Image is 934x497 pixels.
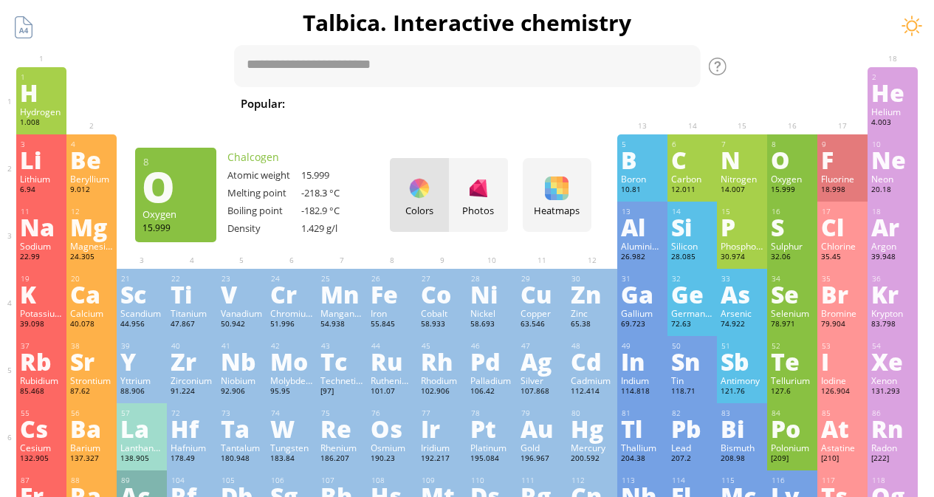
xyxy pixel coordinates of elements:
div: 87 [21,476,63,485]
div: 39.098 [20,319,63,331]
div: Strontium [70,374,113,386]
div: 11 [21,207,63,216]
div: Xe [871,349,914,373]
div: 118 [872,476,914,485]
div: Potassium [20,307,63,319]
div: Fluorine [821,173,864,185]
div: Barium [70,442,113,453]
div: Na [20,215,63,239]
div: 36 [872,274,914,284]
div: 18.998 [821,185,864,196]
div: Cesium [20,442,63,453]
div: 3 [21,140,63,149]
div: 88 [71,476,113,485]
div: 56 [71,408,113,418]
div: Rb [20,349,63,373]
div: Ne [871,148,914,171]
div: 24.305 [70,252,113,264]
div: 6.94 [20,185,63,196]
div: Cs [20,417,63,440]
div: 126.904 [821,386,864,398]
div: Cl [821,215,864,239]
div: Be [70,148,113,171]
div: Calcium [70,307,113,319]
div: 1.008 [20,117,63,129]
div: 117 [822,476,864,485]
div: H [20,80,63,104]
div: Xenon [871,374,914,386]
div: 20 [71,274,113,284]
div: 18 [872,207,914,216]
div: 87.62 [70,386,113,398]
div: 2 [872,72,914,82]
div: 12 [71,207,113,216]
div: 79.904 [821,319,864,331]
div: [210] [821,453,864,465]
div: Astatine [821,442,864,453]
div: Kr [871,282,914,306]
div: 55 [21,408,63,418]
div: 38 [71,341,113,351]
div: Sr [70,349,113,373]
div: 85.468 [20,386,63,398]
div: 86 [872,408,914,418]
div: I [821,349,864,373]
div: [222] [871,453,914,465]
div: Ba [70,417,113,440]
div: 131.293 [871,386,914,398]
div: 19 [21,274,63,284]
div: 22.99 [20,252,63,264]
div: Mg [70,215,113,239]
div: Iodine [821,374,864,386]
div: 4 [71,140,113,149]
div: Rn [871,417,914,440]
div: 35 [822,274,864,284]
div: 39.948 [871,252,914,264]
div: 35.45 [821,252,864,264]
div: 137.327 [70,453,113,465]
div: Lithium [20,173,63,185]
h1: Talbica. Interactive chemistry [7,7,927,38]
div: Rubidium [20,374,63,386]
div: 9 [822,140,864,149]
div: Hydrogen [20,106,63,117]
div: At [821,417,864,440]
div: 85 [822,408,864,418]
div: 1 [21,72,63,82]
div: Ca [70,282,113,306]
div: Li [20,148,63,171]
div: Krypton [871,307,914,319]
div: Bromine [821,307,864,319]
div: 53 [822,341,864,351]
div: 9.012 [70,185,113,196]
div: 4.003 [871,117,914,129]
div: 17 [822,207,864,216]
div: 37 [21,341,63,351]
div: 132.905 [20,453,63,465]
div: Neon [871,173,914,185]
div: Argon [871,240,914,252]
div: 83.798 [871,319,914,331]
div: Helium [871,106,914,117]
div: He [871,80,914,104]
div: 40.078 [70,319,113,331]
div: 54 [872,341,914,351]
div: 20.18 [871,185,914,196]
div: Br [821,282,864,306]
div: Radon [871,442,914,453]
div: F [821,148,864,171]
div: Sodium [20,240,63,252]
div: Ar [871,215,914,239]
div: 10 [872,140,914,149]
div: K [20,282,63,306]
div: Chlorine [821,240,864,252]
div: Magnesium [70,240,113,252]
div: Beryllium [70,173,113,185]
